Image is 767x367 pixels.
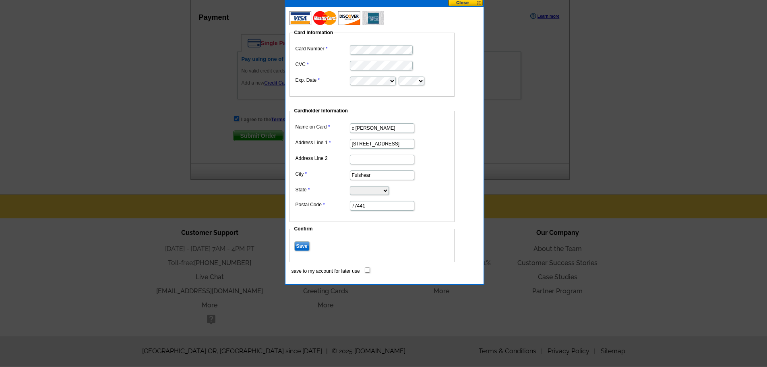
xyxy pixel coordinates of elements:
[296,155,349,162] label: Address Line 2
[292,267,360,275] label: save to my account for later use
[296,139,349,146] label: Address Line 1
[294,225,314,232] legend: Confirm
[294,241,310,251] input: Save
[296,123,349,131] label: Name on Card
[289,11,384,25] img: acceptedCards.gif
[296,186,349,193] label: State
[296,201,349,208] label: Postal Code
[294,29,334,36] legend: Card Information
[296,45,349,52] label: Card Number
[606,180,767,367] iframe: LiveChat chat widget
[296,170,349,178] label: City
[296,77,349,84] label: Exp. Date
[294,107,349,114] legend: Cardholder Information
[296,61,349,68] label: CVC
